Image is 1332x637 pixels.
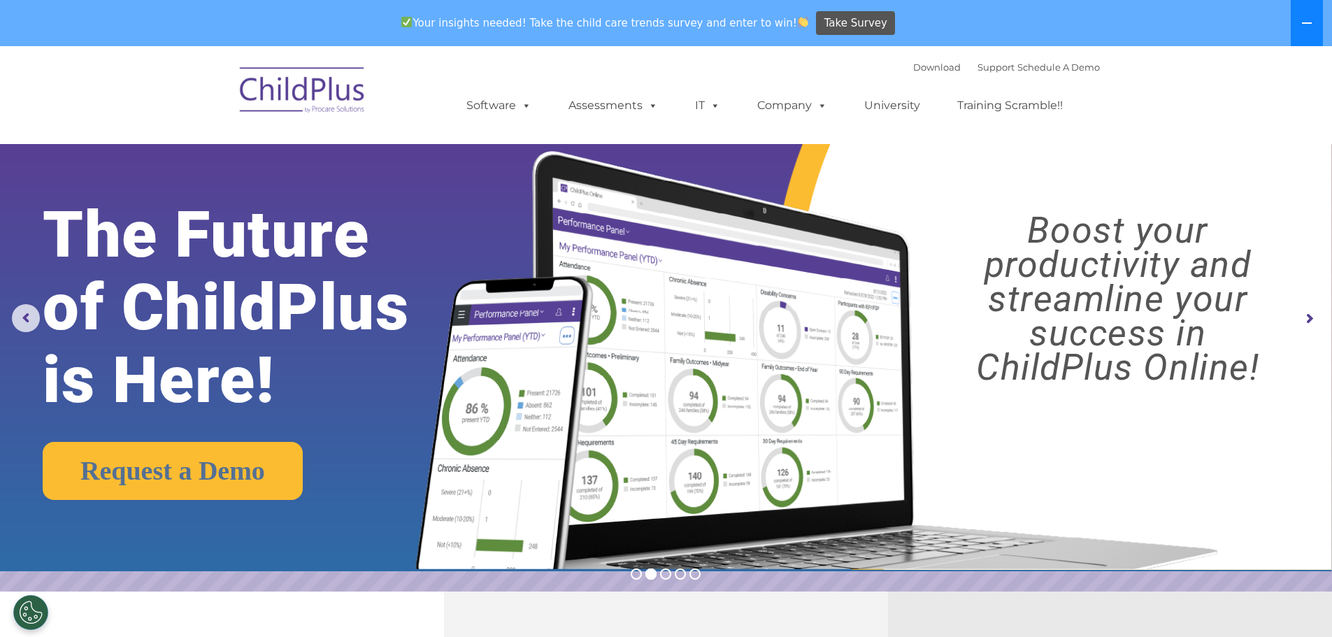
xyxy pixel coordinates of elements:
a: Company [743,92,841,120]
a: Assessments [554,92,672,120]
a: Download [913,62,961,73]
button: Cookies Settings [13,595,48,630]
a: Support [977,62,1015,73]
a: Schedule A Demo [1017,62,1100,73]
span: Last name [194,92,237,103]
a: Software [452,92,545,120]
span: Take Survey [824,11,887,36]
a: Training Scramble!! [943,92,1077,120]
rs-layer: Boost your productivity and streamline your success in ChildPlus Online! [920,213,1315,385]
rs-layer: The Future of ChildPlus is Here! [43,199,468,417]
span: Your insights needed! Take the child care trends survey and enter to win! [396,9,815,36]
a: Take Survey [816,11,895,36]
a: IT [681,92,734,120]
img: 👏 [798,17,808,27]
a: University [850,92,934,120]
a: Request a Demo [43,442,303,500]
img: ChildPlus by Procare Solutions [233,57,373,127]
span: Phone number [194,150,254,160]
img: ✅ [401,17,412,27]
font: | [913,62,1100,73]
